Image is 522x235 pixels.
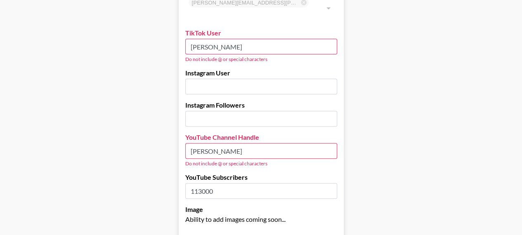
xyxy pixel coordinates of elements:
[185,101,337,109] label: Instagram Followers
[185,133,337,141] label: YouTube Channel Handle
[185,215,286,223] span: Ability to add images coming soon...
[185,160,337,167] div: Do not include @ or special characters
[185,69,337,77] label: Instagram User
[185,173,337,181] label: YouTube Subscribers
[185,205,337,214] label: Image
[185,56,337,62] div: Do not include @ or special characters
[185,29,337,37] label: TikTok User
